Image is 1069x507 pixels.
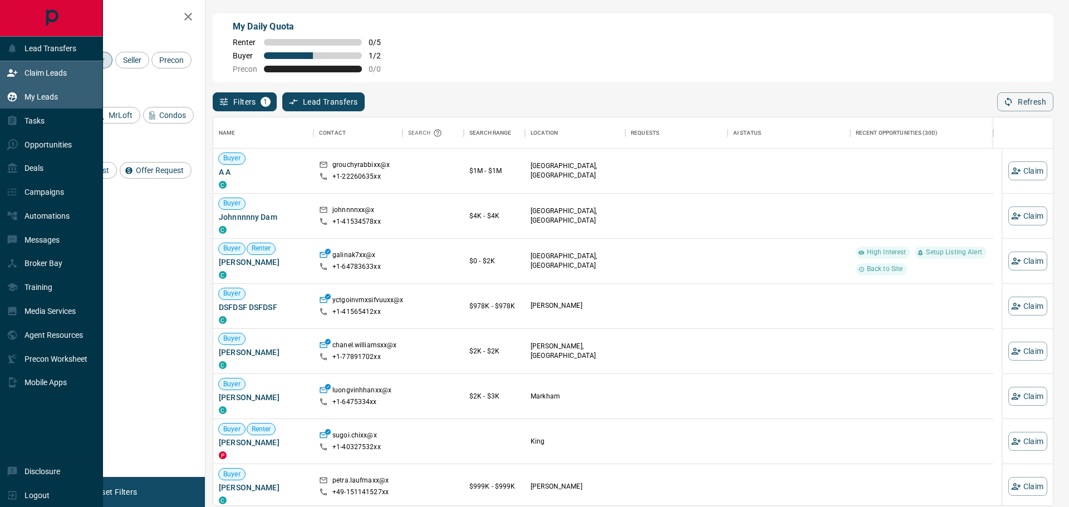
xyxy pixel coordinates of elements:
[219,482,308,493] span: [PERSON_NAME]
[219,166,308,178] span: A A
[332,307,381,317] p: +1- 41565412xx
[120,162,192,179] div: Offer Request
[155,56,188,65] span: Precon
[132,166,188,175] span: Offer Request
[408,117,445,149] div: Search
[233,65,257,73] span: Precon
[997,92,1053,111] button: Refresh
[213,92,277,111] button: Filters1
[219,425,245,434] span: Buyer
[469,301,519,311] p: $978K - $978K
[1008,252,1047,270] button: Claim
[369,65,393,73] span: 0 / 0
[155,111,190,120] span: Condos
[531,342,620,361] p: [PERSON_NAME], [GEOGRAPHIC_DATA]
[1008,342,1047,361] button: Claim
[219,496,227,504] div: condos.ca
[319,117,346,149] div: Contact
[219,257,308,268] span: [PERSON_NAME]
[233,20,393,33] p: My Daily Quota
[332,217,381,227] p: +1- 41534578xx
[369,38,393,47] span: 0 / 5
[219,226,227,234] div: condos.ca
[219,199,245,208] span: Buyer
[219,211,308,223] span: Johnnnnny Dam
[219,451,227,459] div: property.ca
[247,425,276,434] span: Renter
[219,289,245,298] span: Buyer
[1008,477,1047,496] button: Claim
[850,117,993,149] div: Recent Opportunities (30d)
[921,248,986,257] span: Setup Listing Alert
[36,11,194,24] h2: Filters
[733,117,761,149] div: AI Status
[1008,297,1047,316] button: Claim
[369,51,393,60] span: 1 / 2
[219,154,245,163] span: Buyer
[469,256,519,266] p: $0 - $2K
[862,264,908,274] span: Back to Site
[625,117,728,149] div: Requests
[332,386,391,397] p: luongvinhhanxx@x
[219,380,245,389] span: Buyer
[531,437,620,446] p: King
[219,316,227,324] div: condos.ca
[219,271,227,279] div: condos.ca
[1008,387,1047,406] button: Claim
[219,437,308,448] span: [PERSON_NAME]
[332,397,377,407] p: +1- 6475334xx
[219,117,236,149] div: Name
[313,117,403,149] div: Contact
[1008,206,1047,225] button: Claim
[151,52,192,68] div: Precon
[332,352,381,362] p: +1- 77891702xx
[219,334,245,343] span: Buyer
[233,38,257,47] span: Renter
[469,211,519,221] p: $4K - $4K
[332,341,396,352] p: chanel.williamsxx@x
[85,483,144,501] button: Reset Filters
[332,205,374,217] p: johnnnnxx@x
[531,117,558,149] div: Location
[332,160,390,172] p: grouchyrabbixx@x
[531,482,620,491] p: [PERSON_NAME]
[332,296,404,307] p: yctgoinvmxsifvuuxx@x
[332,442,381,452] p: +1- 40327532xx
[464,117,525,149] div: Search Range
[862,248,911,257] span: High Interest
[531,206,620,225] p: [GEOGRAPHIC_DATA], [GEOGRAPHIC_DATA]
[469,117,512,149] div: Search Range
[332,431,377,442] p: sugoi.chixx@x
[332,262,381,272] p: +1- 64783633xx
[262,98,269,106] span: 1
[105,111,136,120] span: MrLoft
[525,117,625,149] div: Location
[92,107,140,124] div: MrLoft
[219,347,308,358] span: [PERSON_NAME]
[219,302,308,313] span: DSFDSF DSFDSF
[219,470,245,479] span: Buyer
[247,244,276,253] span: Renter
[631,117,659,149] div: Requests
[219,392,308,403] span: [PERSON_NAME]
[219,361,227,369] div: condos.ca
[856,117,938,149] div: Recent Opportunities (30d)
[469,346,519,356] p: $2K - $2K
[469,481,519,491] p: $999K - $999K
[119,56,145,65] span: Seller
[728,117,850,149] div: AI Status
[219,244,245,253] span: Buyer
[469,166,519,176] p: $1M - $1M
[219,181,227,189] div: condos.ca
[213,117,313,149] div: Name
[115,52,149,68] div: Seller
[531,161,620,180] p: [GEOGRAPHIC_DATA], [GEOGRAPHIC_DATA]
[332,172,381,181] p: +1- 22260635xx
[282,92,365,111] button: Lead Transfers
[219,406,227,414] div: condos.ca
[1008,432,1047,451] button: Claim
[531,252,620,270] p: [GEOGRAPHIC_DATA], [GEOGRAPHIC_DATA]
[143,107,194,124] div: Condos
[332,488,389,497] p: +49- 151141527xx
[332,250,376,262] p: galinak7xx@x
